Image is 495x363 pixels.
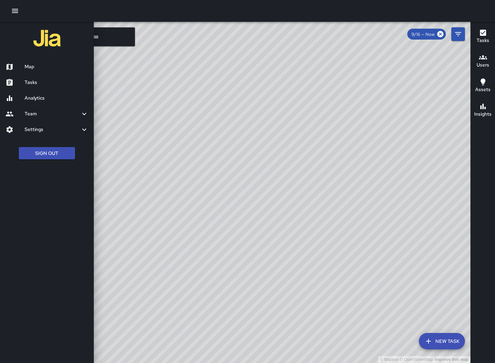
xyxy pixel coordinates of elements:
[477,61,489,69] h6: Users
[19,147,75,160] button: Sign Out
[475,86,491,93] h6: Assets
[33,25,61,52] img: jia-logo
[419,333,465,349] button: New Task
[477,37,489,44] h6: Tasks
[25,95,88,102] h6: Analytics
[25,110,80,118] h6: Team
[25,63,88,71] h6: Map
[25,126,80,133] h6: Settings
[474,111,492,118] h6: Insights
[25,79,88,86] h6: Tasks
